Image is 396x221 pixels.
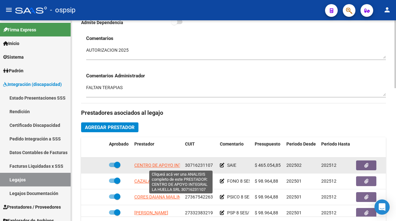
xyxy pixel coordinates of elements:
[255,163,281,168] span: $ 465.054,85
[185,163,213,168] span: 30716231107
[286,194,302,199] span: 202501
[182,137,217,158] datatable-header-cell: CUIT
[134,210,168,215] span: [PERSON_NAME]
[85,125,135,130] span: Agregar Prestador
[321,179,336,184] span: 202512
[227,163,236,168] span: SAIE
[3,26,36,33] span: Firma Express
[286,210,302,215] span: 202501
[134,141,154,146] span: Prestador
[217,137,252,158] datatable-header-cell: Comentario
[383,6,391,14] mat-icon: person
[286,163,302,168] span: 202502
[252,137,284,158] datatable-header-cell: Presupuesto
[255,141,280,146] span: Presupuesto
[81,122,138,132] button: Agregar Prestador
[5,6,13,14] mat-icon: menu
[50,3,75,17] span: - ospsip
[286,141,316,146] span: Periodo Desde
[86,35,386,42] h3: Comentarios
[185,141,195,146] span: CUIT
[3,81,62,88] span: Integración (discapacidad)
[86,72,386,79] h3: Comentarios Administrador
[255,210,278,215] span: $ 98.964,88
[321,210,336,215] span: 202512
[321,194,336,199] span: 202512
[3,40,19,47] span: Inicio
[185,194,213,199] span: 27367542263
[134,179,166,184] span: CAZALA KAREN
[255,179,278,184] span: $ 98.964,88
[255,194,278,199] span: $ 98.964,88
[3,54,24,61] span: Sistema
[319,137,354,158] datatable-header-cell: Periodo Hasta
[81,108,386,117] h3: Prestadores asociados al legajo
[185,179,213,184] span: 27406337303
[321,163,336,168] span: 202512
[3,67,23,74] span: Padrón
[284,137,319,158] datatable-header-cell: Periodo Desde
[106,137,132,158] datatable-header-cell: Aprobado
[286,179,302,184] span: 202501
[81,19,171,26] p: Admite Dependencia
[185,210,213,215] span: 27332383219
[321,141,350,146] span: Periodo Hasta
[227,210,258,215] span: PSP 8 SES/MES
[227,194,263,199] span: PSICO 8 SES/MES
[220,141,244,146] span: Comentario
[109,141,129,146] span: Aprobado
[132,137,182,158] datatable-header-cell: Prestador
[227,179,262,184] span: FONO 8 SES/MES
[374,199,390,215] div: Open Intercom Messenger
[3,204,61,211] span: Prestadores / Proveedores
[134,163,228,168] span: CENTRO DE APOYO INTEGRAL LA HUELLA SRL
[134,194,181,199] span: CORES DAIANA MAILIN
